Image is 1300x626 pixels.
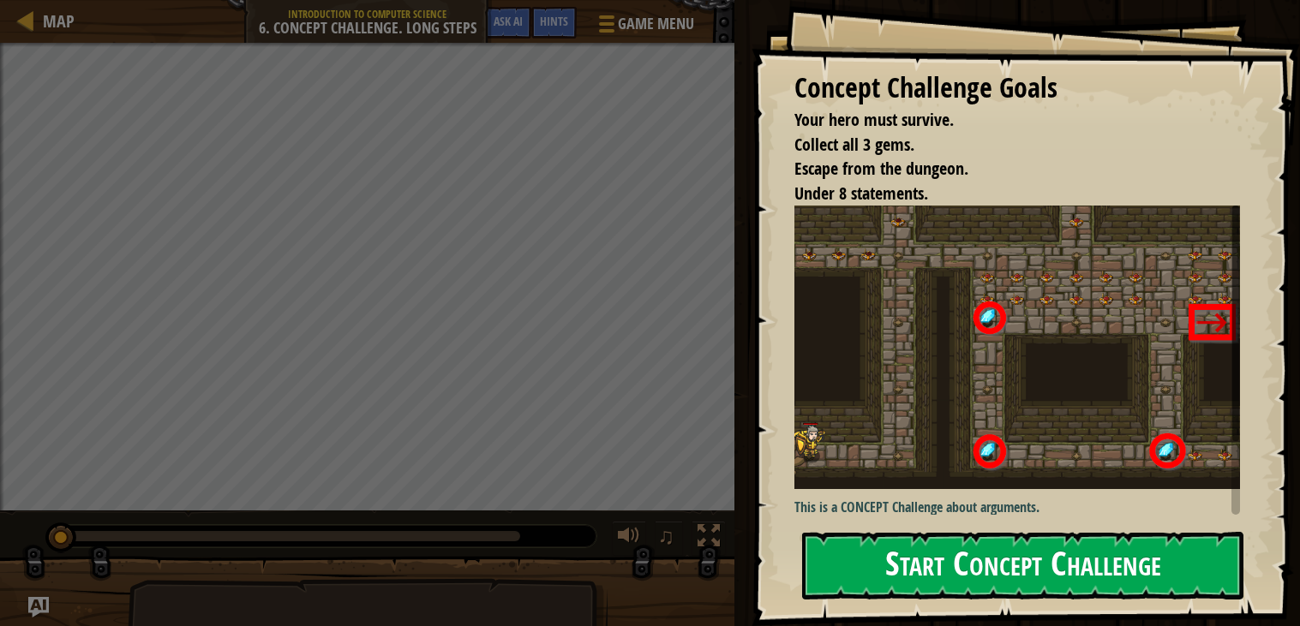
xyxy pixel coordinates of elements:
button: Game Menu [585,7,704,47]
a: Map [34,9,75,33]
button: ♫ [655,521,684,556]
span: Under 8 statements. [794,182,928,205]
span: Hints [540,13,568,29]
div: Concept Challenge Goals [794,69,1240,108]
img: Asses2 [794,206,1240,489]
button: Adjust volume [612,521,646,556]
span: Map [43,9,75,33]
li: Escape from the dungeon. [773,157,1236,182]
p: This is a CONCEPT Challenge about arguments. [794,498,1240,517]
span: Escape from the dungeon. [794,157,968,180]
button: Ask AI [485,7,531,39]
span: Your hero must survive. [794,108,954,131]
li: Your hero must survive. [773,108,1236,133]
button: Start Concept Challenge [802,532,1243,599]
li: Collect all 3 gems. [773,133,1236,158]
span: Collect all 3 gems. [794,133,914,156]
span: ♫ [658,523,675,549]
button: Toggle fullscreen [692,521,726,556]
span: Ask AI [494,13,523,29]
li: Under 8 statements. [773,182,1236,206]
button: Ask AI [28,597,49,617]
span: Game Menu [618,13,694,35]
